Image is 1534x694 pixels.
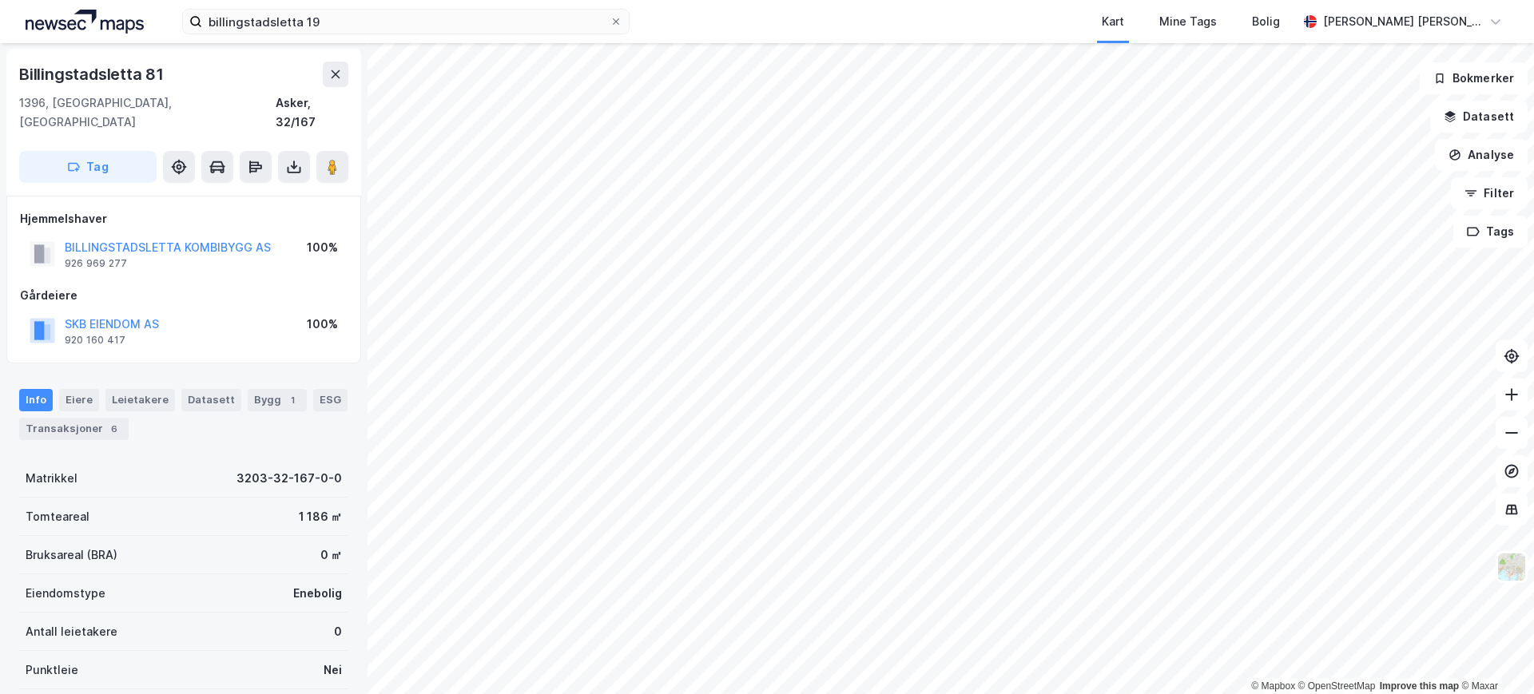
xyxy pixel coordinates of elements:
[202,10,610,34] input: Søk på adresse, matrikkel, gårdeiere, leietakere eller personer
[284,392,300,408] div: 1
[236,469,342,488] div: 3203-32-167-0-0
[1102,12,1124,31] div: Kart
[320,545,342,565] div: 0 ㎡
[1496,552,1527,582] img: Z
[313,389,348,411] div: ESG
[1430,101,1528,133] button: Datasett
[307,315,338,334] div: 100%
[19,389,53,411] div: Info
[1380,680,1459,692] a: Improve this map
[1252,12,1280,31] div: Bolig
[1451,177,1528,209] button: Filter
[19,93,276,132] div: 1396, [GEOGRAPHIC_DATA], [GEOGRAPHIC_DATA]
[1323,12,1483,31] div: [PERSON_NAME] [PERSON_NAME]
[1454,617,1534,694] div: Kontrollprogram for chat
[65,334,125,347] div: 920 160 417
[20,286,348,305] div: Gårdeiere
[324,660,342,680] div: Nei
[59,389,99,411] div: Eiere
[1251,680,1295,692] a: Mapbox
[20,209,348,228] div: Hjemmelshaver
[26,507,89,526] div: Tomteareal
[1298,680,1376,692] a: OpenStreetMap
[26,10,144,34] img: logo.a4113a55bc3d86da70a041830d287a7e.svg
[1435,139,1528,171] button: Analyse
[19,151,157,183] button: Tag
[26,545,117,565] div: Bruksareal (BRA)
[1420,62,1528,94] button: Bokmerker
[26,622,117,641] div: Antall leietakere
[181,389,241,411] div: Datasett
[19,61,167,87] div: Billingstadsletta 81
[293,584,342,603] div: Enebolig
[26,469,77,488] div: Matrikkel
[1159,12,1217,31] div: Mine Tags
[106,421,122,437] div: 6
[248,389,307,411] div: Bygg
[1453,216,1528,248] button: Tags
[105,389,175,411] div: Leietakere
[26,660,78,680] div: Punktleie
[19,418,129,440] div: Transaksjoner
[276,93,348,132] div: Asker, 32/167
[307,238,338,257] div: 100%
[26,584,105,603] div: Eiendomstype
[1454,617,1534,694] iframe: Chat Widget
[299,507,342,526] div: 1 186 ㎡
[65,257,127,270] div: 926 969 277
[334,622,342,641] div: 0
